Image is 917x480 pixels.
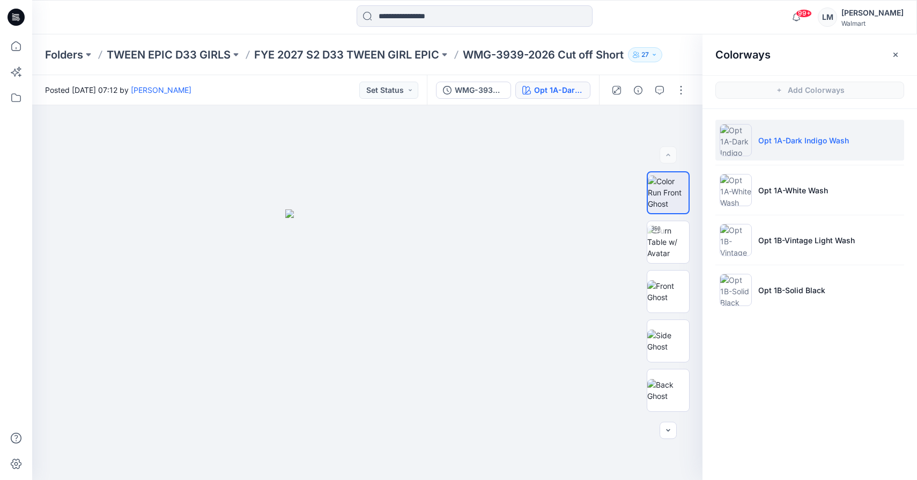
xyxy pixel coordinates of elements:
p: Opt 1A-Dark Indigo Wash [758,135,849,146]
img: Turn Table w/ Avatar [647,225,689,259]
p: 27 [641,49,649,61]
p: Opt 1A-White Wash [758,185,828,196]
button: WMG-3939-2026 Cut off Short_Full Colorway [436,82,511,99]
a: [PERSON_NAME] [131,85,191,94]
a: FYE 2027 S2 D33 TWEEN GIRL EPIC [254,47,439,62]
img: Color Run Front Ghost [648,176,689,209]
p: WMG-3939-2026 Cut off Short [463,47,624,62]
div: LM [818,8,837,27]
span: 99+ [796,9,812,18]
img: Opt 1A-White Wash [720,174,752,206]
span: Posted [DATE] 07:12 by [45,84,191,96]
p: Opt 1B-Solid Black [758,285,825,296]
div: Walmart [841,19,904,27]
img: Opt 1A-Dark Indigo Wash [720,124,752,156]
h2: Colorways [715,48,771,61]
div: [PERSON_NAME] [841,6,904,19]
img: Back Ghost [647,379,689,402]
div: Opt 1A-Dark Indigo Wash [534,84,583,96]
img: Side Ghost [647,330,689,352]
img: Opt 1B-Solid Black [720,274,752,306]
img: Front Ghost [647,280,689,303]
button: Opt 1A-Dark Indigo Wash [515,82,590,99]
p: Opt 1B-Vintage Light Wash [758,235,855,246]
a: Folders [45,47,83,62]
div: WMG-3939-2026 Cut off Short_Full Colorway [455,84,504,96]
button: 27 [628,47,662,62]
a: TWEEN EPIC D33 GIRLS [107,47,231,62]
button: Details [630,82,647,99]
img: eyJhbGciOiJIUzI1NiIsImtpZCI6IjAiLCJzbHQiOiJzZXMiLCJ0eXAiOiJKV1QifQ.eyJkYXRhIjp7InR5cGUiOiJzdG9yYW... [285,209,449,480]
img: Opt 1B-Vintage Light Wash [720,224,752,256]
